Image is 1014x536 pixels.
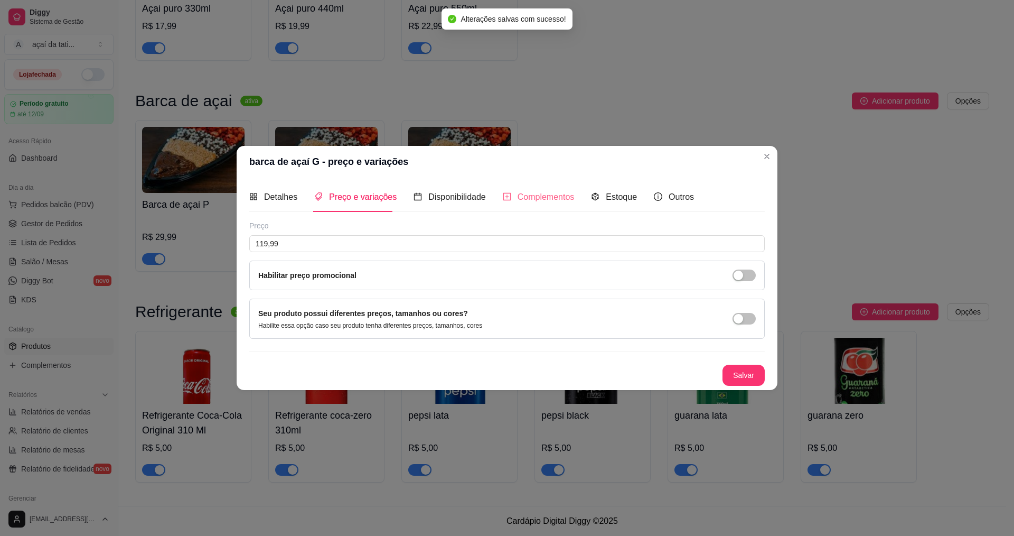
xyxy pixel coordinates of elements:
[237,146,777,178] header: barca de açaí G - preço e variações
[606,192,637,201] span: Estoque
[264,192,297,201] span: Detalhes
[249,192,258,201] span: appstore
[591,192,599,201] span: code-sandbox
[314,192,323,201] span: tags
[414,192,422,201] span: calendar
[258,271,356,280] label: Habilitar preço promocional
[503,192,511,201] span: plus-square
[461,15,566,23] span: Alterações salvas com sucesso!
[654,192,662,201] span: info-circle
[428,192,486,201] span: Disponibilidade
[518,192,575,201] span: Complementos
[758,148,775,165] button: Close
[329,192,397,201] span: Preço e variações
[448,15,456,23] span: check-circle
[669,192,694,201] span: Outros
[258,309,468,318] label: Seu produto possui diferentes preços, tamanhos ou cores?
[258,321,482,330] p: Habilite essa opção caso seu produto tenha diferentes preços, tamanhos, cores
[249,220,765,231] div: Preço
[249,235,765,252] input: Ex.: R$12,99
[722,365,765,386] button: Salvar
